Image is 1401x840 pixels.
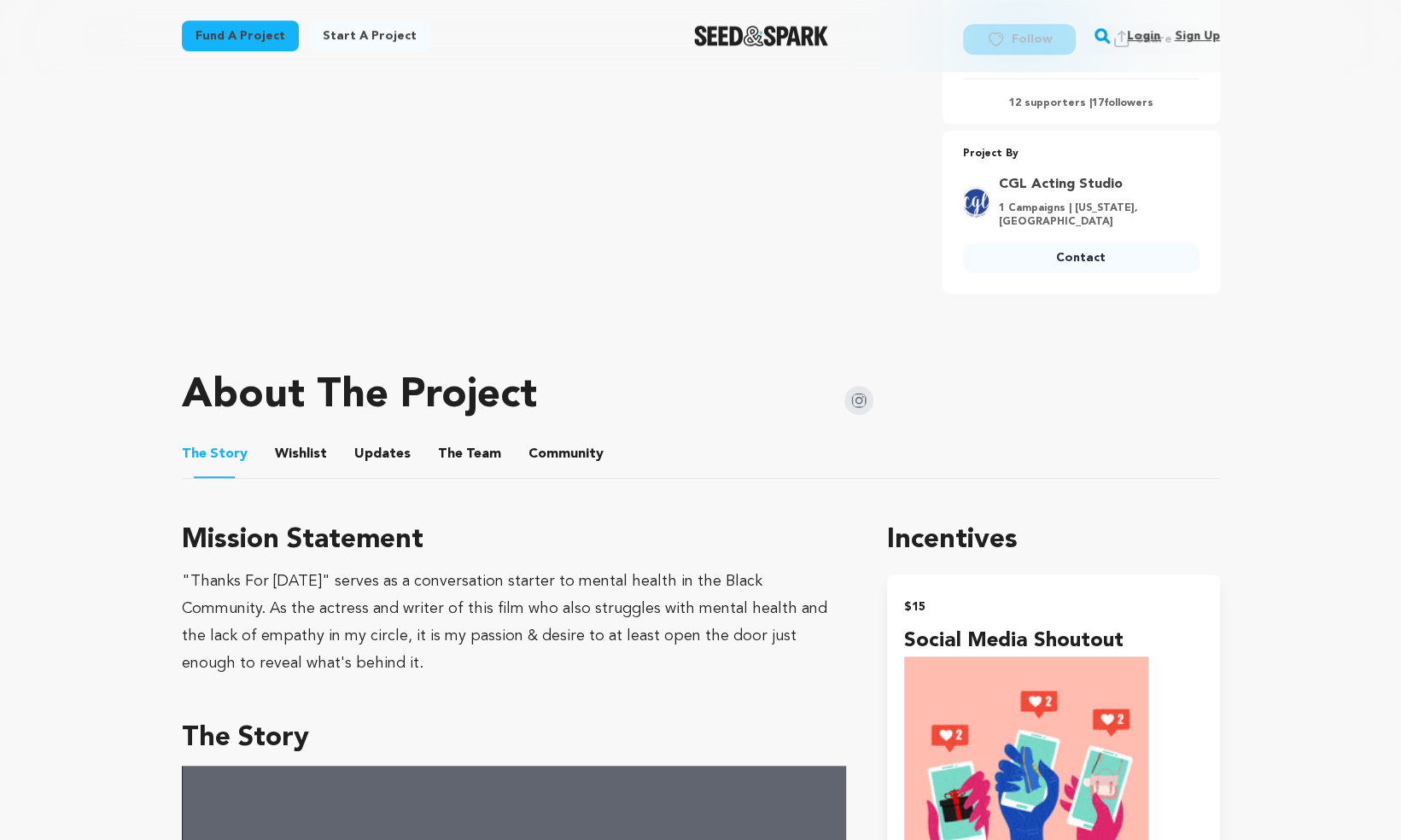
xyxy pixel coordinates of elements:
span: The [438,444,463,464]
span: The [182,444,207,464]
span: Community [528,444,604,464]
p: Project By [963,144,1200,164]
a: Seed&Spark Homepage [694,26,828,46]
a: Fund a project [182,20,299,51]
span: 17 [1092,98,1104,108]
span: Team [438,444,501,464]
a: Start a project [309,20,430,51]
span: Wishlist [275,444,327,464]
h2: $15 [904,595,1202,619]
a: Goto CGL Acting Studio profile [999,174,1189,195]
h1: Incentives [887,520,1219,561]
img: Seed&Spark Logo Dark Mode [694,26,828,46]
h1: About The Project [182,376,537,417]
h3: Mission Statement [182,520,847,561]
h4: Social Media Shoutout [904,626,1202,656]
h3: The Story [182,718,847,759]
div: "Thanks For [DATE]" serves as a conversation starter to mental health in the Black Community. As ... [182,568,847,677]
a: Sign up [1174,22,1219,50]
a: Login [1127,22,1160,50]
p: 12 supporters | followers [963,96,1200,110]
p: 1 Campaigns | [US_STATE], [GEOGRAPHIC_DATA] [999,201,1189,229]
a: Contact [963,242,1200,273]
img: Seed&Spark Instagram Icon [844,386,873,415]
img: CGL%20.jpeg [963,184,989,219]
span: Updates [354,444,411,464]
span: Story [182,444,248,464]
